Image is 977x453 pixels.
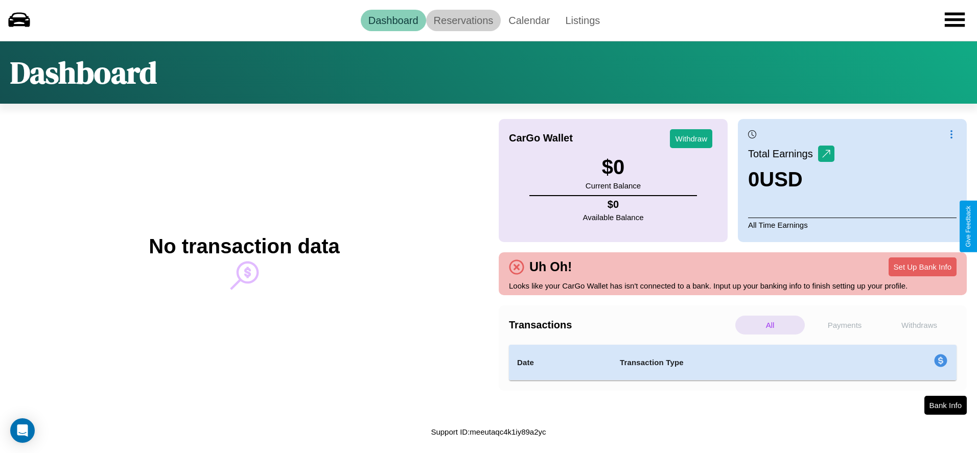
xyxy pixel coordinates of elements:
h3: $ 0 [586,156,641,179]
button: Withdraw [670,129,712,148]
div: Give Feedback [965,206,972,247]
h3: 0 USD [748,168,834,191]
p: Total Earnings [748,145,818,163]
p: Current Balance [586,179,641,193]
a: Listings [557,10,608,31]
p: All [735,316,805,335]
h4: Transaction Type [620,356,851,369]
button: Set Up Bank Info [889,257,957,276]
h4: CarGo Wallet [509,132,573,144]
h4: $ 0 [583,199,644,210]
p: Payments [810,316,879,335]
p: All Time Earnings [748,218,957,232]
p: Support ID: meeutaqc4k1iy89a2yc [431,425,546,439]
p: Withdraws [885,316,954,335]
p: Available Balance [583,210,644,224]
a: Reservations [426,10,501,31]
a: Calendar [501,10,557,31]
table: simple table [509,345,957,380]
p: Looks like your CarGo Wallet has isn't connected to a bank. Input up your banking info to finish ... [509,279,957,293]
a: Dashboard [361,10,426,31]
h4: Uh Oh! [524,259,577,274]
h4: Date [517,356,603,369]
h4: Transactions [509,319,733,331]
div: Open Intercom Messenger [10,418,35,443]
h2: No transaction data [149,235,339,258]
button: Bank Info [924,396,967,415]
h1: Dashboard [10,52,157,93]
